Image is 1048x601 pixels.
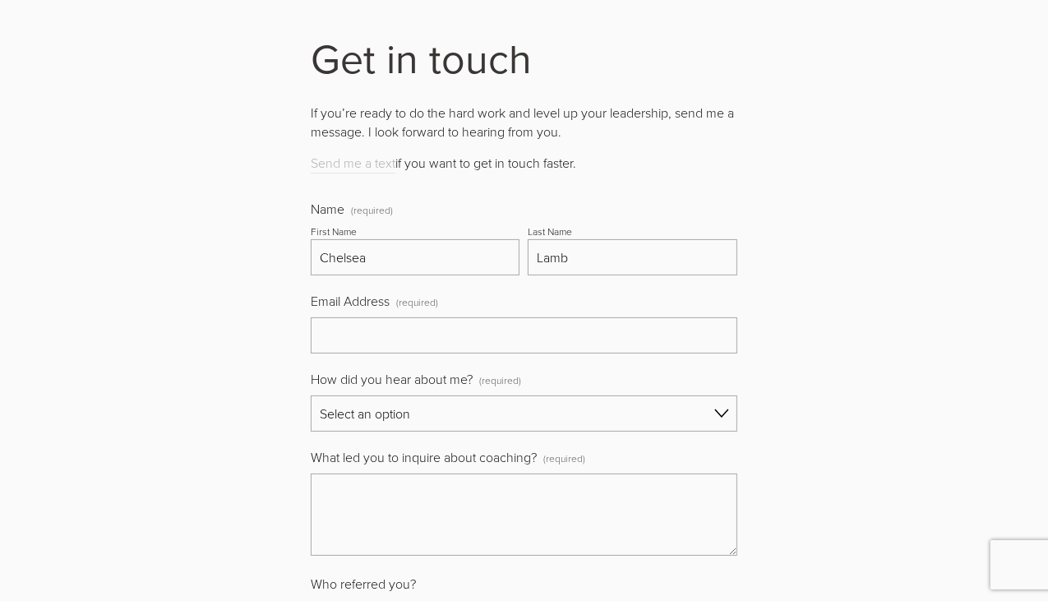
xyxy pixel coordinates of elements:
[479,368,521,392] span: (required)
[396,290,438,314] span: (required)
[311,448,537,466] span: What led you to inquire about coaching?
[311,224,357,238] div: First Name
[311,104,737,141] p: If you’re ready to do the hard work and level up your leadership, send me a message. I look forwa...
[311,370,473,388] span: How did you hear about me?
[311,395,737,432] select: How did you hear about me?
[311,154,737,172] p: if you want to get in touch faster.
[311,200,344,218] span: Name
[351,206,393,215] span: (required)
[311,575,416,593] span: Who referred you?
[311,39,737,76] h1: Get in touch
[311,292,390,310] span: Email Address
[528,224,572,238] div: Last Name
[543,446,585,470] span: (required)
[311,154,395,173] a: Send me a text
